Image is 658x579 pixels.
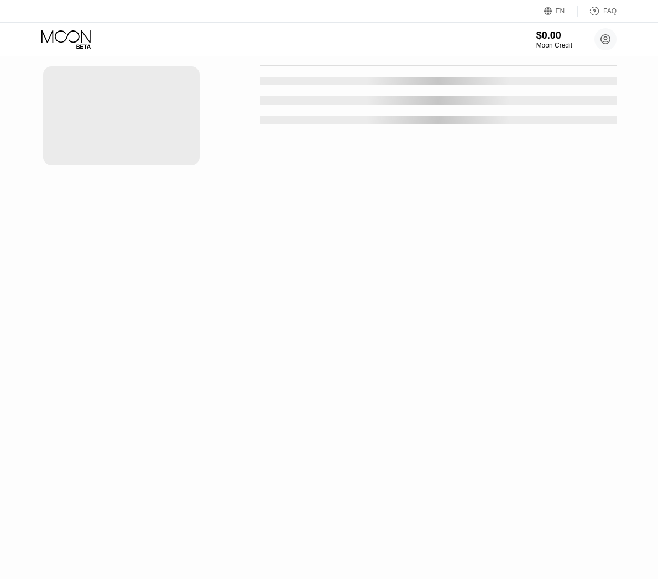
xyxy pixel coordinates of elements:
div: EN [556,7,565,15]
div: FAQ [603,7,617,15]
div: EN [544,6,578,17]
div: $0.00 [536,30,572,41]
div: Moon Credit [536,41,572,49]
div: $0.00Moon Credit [536,30,572,49]
div: FAQ [578,6,617,17]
